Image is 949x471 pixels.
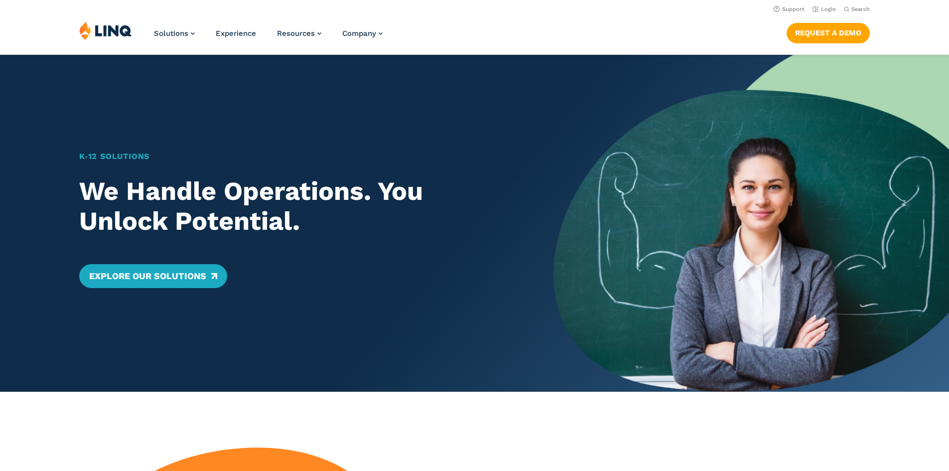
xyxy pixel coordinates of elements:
[277,29,321,38] a: Resources
[553,55,949,392] img: Home Banner
[79,176,515,236] h2: We Handle Operations. You Unlock Potential.
[851,6,870,12] span: Search
[774,6,805,12] a: Support
[216,29,256,38] a: Experience
[342,29,376,38] span: Company
[154,29,188,38] span: Solutions
[787,21,870,43] nav: Button Navigation
[813,6,836,12] a: Login
[154,21,383,54] nav: Primary Navigation
[79,264,227,288] a: Explore Our Solutions
[79,21,132,40] img: LINQ | K‑12 Software
[277,29,315,38] span: Resources
[154,29,195,38] a: Solutions
[844,5,870,13] button: Open Search Bar
[787,23,870,43] a: Request a Demo
[342,29,383,38] a: Company
[79,151,515,162] h1: K‑12 Solutions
